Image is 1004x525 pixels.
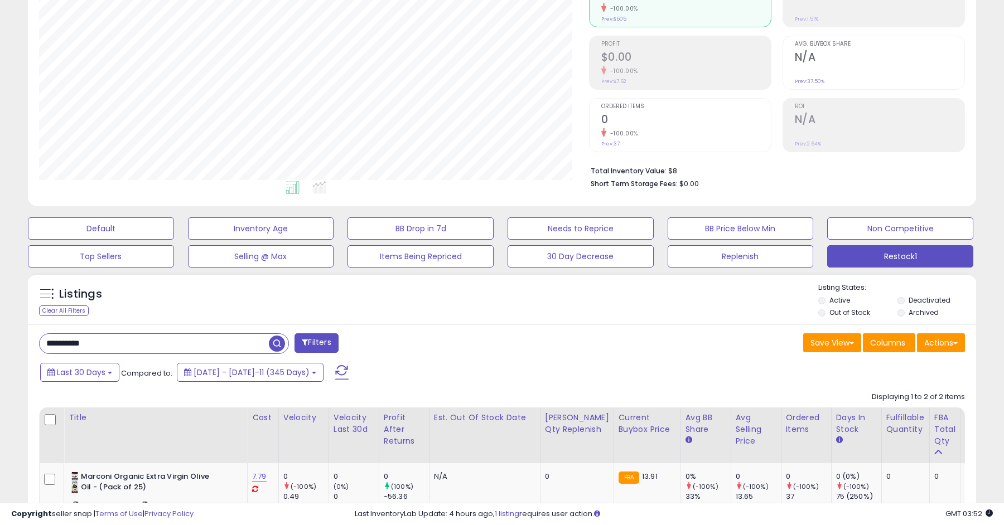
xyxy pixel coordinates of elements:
[252,471,267,482] a: 7.79
[601,104,771,110] span: Ordered Items
[795,51,964,66] h2: N/A
[736,412,776,447] div: Avg Selling Price
[601,51,771,66] h2: $0.00
[591,166,667,176] b: Total Inventory Value:
[786,471,831,482] div: 0
[686,412,726,435] div: Avg BB Share
[188,245,334,268] button: Selling @ Max
[601,16,626,22] small: Prev: $505
[601,41,771,47] span: Profit
[81,471,216,495] b: Marconi Organic Extra Virgin Olive Oil - (Pack of 25)
[283,471,329,482] div: 0
[384,471,429,482] div: 0
[28,217,174,240] button: Default
[743,482,769,491] small: (-100%)
[668,245,814,268] button: Replenish
[793,482,819,491] small: (-100%)
[836,471,881,482] div: 0 (0%)
[934,412,955,447] div: FBA Total Qty
[803,333,861,352] button: Save View
[601,78,626,85] small: Prev: $7.62
[194,367,310,378] span: [DATE] - [DATE]-11 (345 Days)
[934,471,952,482] div: 0
[39,305,89,316] div: Clear All Filters
[693,482,718,491] small: (-100%)
[121,368,172,378] span: Compared to:
[886,471,921,482] div: 0
[508,245,654,268] button: 30 Day Decrease
[188,217,334,240] button: Inventory Age
[334,482,349,491] small: (0%)
[177,363,324,382] button: [DATE] - [DATE]-11 (345 Days)
[295,333,338,353] button: Filters
[870,337,905,348] span: Columns
[619,412,676,435] div: Current Buybox Price
[545,412,609,435] div: [PERSON_NAME] Qty Replenish
[591,179,678,188] b: Short Term Storage Fees:
[11,508,52,519] strong: Copyright
[795,16,818,22] small: Prev: 1.51%
[843,482,869,491] small: (-100%)
[818,283,976,293] p: Listing States:
[736,471,781,482] div: 0
[384,412,424,447] div: Profit After Returns
[863,333,915,352] button: Columns
[59,286,102,302] h5: Listings
[668,217,814,240] button: BB Price Below Min
[601,140,620,147] small: Prev: 37
[347,245,494,268] button: Items Being Repriced
[909,308,939,317] label: Archived
[11,509,194,519] div: seller snap | |
[347,217,494,240] button: BB Drop in 7d
[540,407,614,463] th: Please note that this number is a calculation based on your required days of coverage and your ve...
[434,471,532,482] p: N/A
[606,4,638,13] small: -100.00%
[283,412,324,424] div: Velocity
[57,367,105,378] span: Last 30 Days
[508,217,654,240] button: Needs to Reprice
[829,295,850,305] label: Active
[252,412,274,424] div: Cost
[836,412,877,435] div: Days In Stock
[391,482,413,491] small: (100%)
[545,471,605,482] div: 0
[795,41,964,47] span: Avg. Buybox Share
[434,412,535,424] div: Est. Out Of Stock Date
[355,509,993,519] div: Last InventoryLab Update: 4 hours ago, requires user action.
[606,67,638,75] small: -100.00%
[679,178,699,189] span: $0.00
[965,471,1004,482] div: 4.15
[917,333,965,352] button: Actions
[909,295,950,305] label: Deactivated
[795,140,821,147] small: Prev: 2.64%
[686,471,731,482] div: 0%
[786,412,827,435] div: Ordered Items
[28,245,174,268] button: Top Sellers
[795,78,824,85] small: Prev: 37.50%
[945,508,993,519] span: 2025-08-11 03:52 GMT
[827,245,973,268] button: Restock1
[886,412,925,435] div: Fulfillable Quantity
[795,113,964,128] h2: N/A
[827,217,973,240] button: Non Competitive
[795,104,964,110] span: ROI
[872,392,965,402] div: Displaying 1 to 2 of 2 items
[829,308,870,317] label: Out of Stock
[69,412,243,424] div: Title
[606,129,638,138] small: -100.00%
[601,113,771,128] h2: 0
[71,471,78,494] img: 41NWKWwZICL._SL40_.jpg
[591,163,957,177] li: $8
[686,435,692,445] small: Avg BB Share.
[144,508,194,519] a: Privacy Policy
[95,508,143,519] a: Terms of Use
[619,471,639,484] small: FBA
[642,471,658,482] span: 13.91
[334,412,374,435] div: Velocity Last 30d
[836,435,843,445] small: Days In Stock.
[334,471,379,482] div: 0
[40,363,119,382] button: Last 30 Days
[291,482,316,491] small: (-100%)
[495,508,519,519] a: 1 listing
